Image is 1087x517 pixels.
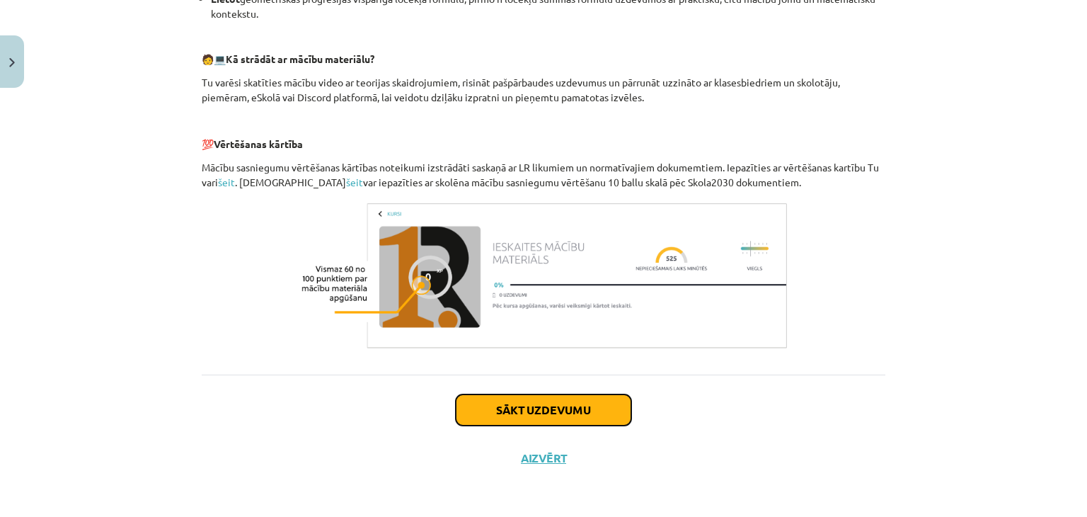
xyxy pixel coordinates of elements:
[202,52,885,67] p: 🧑 💻
[517,451,570,465] button: Aizvērt
[218,176,235,188] a: šeit
[9,58,15,67] img: icon-close-lesson-0947bae3869378f0d4975bcd49f059093ad1ed9edebbc8119c70593378902aed.svg
[226,52,374,65] b: Kā strādāt ar mācību materiālu?
[214,137,303,150] b: Vērtēšanas kārtība
[456,394,631,426] button: Sākt uzdevumu
[346,176,363,188] a: šeit
[202,137,885,152] p: 💯
[202,160,885,190] p: Mācību sasniegumu vērtēšanas kārtības noteikumi izstrādāti saskaņā ar LR likumiem un normatīvajie...
[202,75,885,105] p: Tu varēsi skatīties mācību video ar teorijas skaidrojumiem, risināt pašpārbaudes uzdevumus un pār...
